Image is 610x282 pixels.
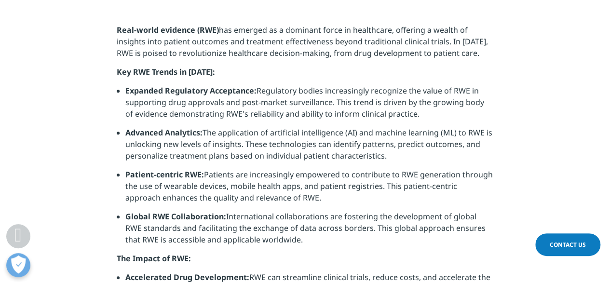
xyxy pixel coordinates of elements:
p: has emerged as a dominant force in healthcare, offering a wealth of insights into patient outcome... [117,24,493,66]
li: International collaborations are fostering the development of global RWE standards and facilitati... [125,211,493,253]
strong: Advanced Analytics: [125,127,203,138]
a: Contact Us [535,233,600,256]
strong: Real-world evidence (RWE) [117,25,219,35]
li: Patients are increasingly empowered to contribute to RWE generation through the use of wearable d... [125,169,493,211]
strong: Global RWE Collaboration: [125,211,226,222]
button: Open Preferences [6,253,30,277]
li: Regulatory bodies increasingly recognize the value of RWE in supporting drug approvals and post-m... [125,85,493,127]
strong: Patient-centric RWE: [125,169,204,180]
strong: Key RWE Trends in [DATE]: [117,67,215,77]
strong: Expanded Regulatory Acceptance: [125,85,257,96]
li: The application of artificial intelligence (AI) and machine learning (ML) to RWE is unlocking new... [125,127,493,169]
span: Contact Us [550,241,586,249]
strong: The Impact of RWE: [117,253,191,264]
